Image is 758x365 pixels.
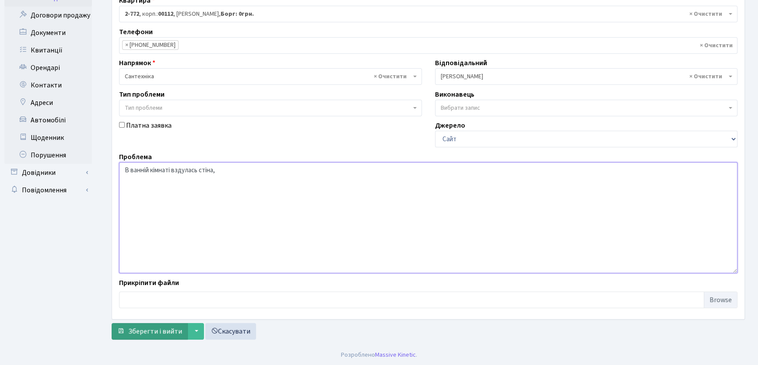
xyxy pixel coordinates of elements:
span: Вибрати запис [441,104,480,112]
div: Розроблено . [341,350,417,360]
label: Напрямок [119,58,155,68]
span: Зберегти і вийти [128,327,182,336]
b: 00112 [158,10,173,18]
a: Massive Kinetic [375,350,416,359]
span: <b>2-772</b>, корп.: <b>00112</b>, Сєдов Андрій Миколайович, <b>Борг: 0грн.</b> [125,10,726,18]
a: Повідомлення [4,181,92,199]
b: Борг: 0грн. [221,10,254,18]
span: Сантехніка [119,68,422,85]
span: Тихонов М.М. [435,68,738,85]
button: Зберегти і вийти [112,323,188,340]
a: Автомобілі [4,111,92,129]
label: Виконавець [435,89,474,100]
label: Прикріпити файли [119,278,179,288]
span: Тихонов М.М. [441,72,727,81]
label: Джерело [435,120,465,131]
label: Платна заявка [126,120,172,131]
a: Квитанції [4,42,92,59]
span: Видалити всі елементи [700,41,733,50]
span: Видалити всі елементи [689,10,722,18]
span: <b>2-772</b>, корп.: <b>00112</b>, Сєдов Андрій Миколайович, <b>Борг: 0грн.</b> [119,6,737,22]
li: +380934535199 [122,40,179,50]
a: Порушення [4,146,92,164]
a: Адреси [4,94,92,111]
a: Скасувати [205,323,256,340]
label: Відповідальний [435,58,487,68]
span: Видалити всі елементи [374,72,407,81]
a: Орендарі [4,59,92,76]
span: × [125,41,128,49]
a: Довідники [4,164,92,181]
span: Тип проблеми [125,104,162,112]
b: 2-772 [125,10,139,18]
a: Контакти [4,76,92,94]
a: Щоденник [4,129,92,146]
label: Телефони [119,27,153,37]
span: Видалити всі елементи [689,72,722,81]
label: Тип проблеми [119,89,165,100]
a: Документи [4,24,92,42]
span: Сантехніка [125,72,411,81]
a: Договори продажу [4,7,92,24]
label: Проблема [119,152,152,162]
